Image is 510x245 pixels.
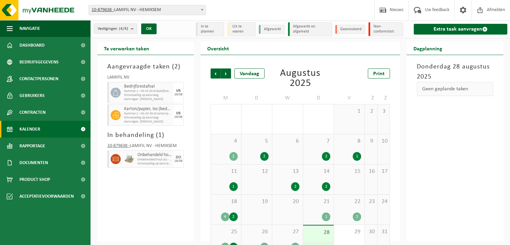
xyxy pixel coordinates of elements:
span: 10-879638 - LAMIFIL NV - HEMIKSEM [89,5,206,15]
span: Aanvrager: [PERSON_NAME] [124,97,172,101]
button: Vestigingen(4/4) [94,23,137,34]
td: W [272,92,303,104]
h2: Overzicht [201,42,236,55]
span: Onbehandeld hout (A) - palletten [137,158,172,162]
span: 23 [368,198,374,205]
span: Volgende [221,68,231,79]
span: 26 [245,228,269,236]
button: OK [141,23,157,34]
div: 29/08 [174,93,182,96]
span: 21 [306,198,330,205]
a: Extra taak aanvragen [414,24,507,35]
li: Geannuleerd [335,25,365,34]
div: 2 [229,152,238,161]
span: 17 [381,168,387,175]
li: Uit te voeren [227,22,256,36]
span: 15 [337,168,361,175]
span: Nummer 1 - HK-XC 30-G bedrijfsrestafval [124,89,172,93]
a: Print [368,68,390,79]
div: DO [176,155,181,159]
div: 1 [322,212,330,221]
span: Omwisseling op aanvraag [124,93,172,97]
div: 1 [229,182,238,191]
span: 28 [306,229,330,236]
span: Print [373,71,385,77]
tcxspan: Call 10-879638 - via 3CX [107,143,130,148]
span: Navigatie [19,20,40,37]
span: 10 [381,138,387,145]
div: VR [176,111,181,115]
span: 3 [381,108,387,115]
span: 31 [381,228,387,236]
td: V [334,92,365,104]
span: Karton/papier, los (bedrijven) [124,106,172,112]
span: 5 [245,138,269,145]
div: 2 [260,152,269,161]
div: LAMIFIL NV [107,75,184,82]
span: Onbehandeld hout (A) [137,152,172,158]
count: (4/4) [119,27,128,31]
div: 2 [353,212,361,221]
span: 12 [245,168,269,175]
span: 25 [214,228,238,236]
div: 2 [322,182,330,191]
h2: Dagplanning [407,42,449,55]
td: D [241,92,272,104]
td: D [303,92,334,104]
span: 22 [337,198,361,205]
div: VR [176,89,181,93]
li: Afgewerkt [259,25,285,34]
h3: In behandeling ( ) [107,130,184,140]
span: 30 [368,228,374,236]
img: LP-PA-00000-WDN-11 [124,154,134,164]
span: 29 [337,228,361,236]
div: 2 [291,182,299,191]
div: 2 [322,152,330,161]
tcxspan: Call 10-879638 - via 3CX [92,7,114,12]
span: 24 [381,198,387,205]
span: Product Shop [19,171,50,188]
span: 14 [306,168,330,175]
li: In te plannen [196,22,224,36]
span: 1 [337,108,361,115]
span: 9 [368,138,374,145]
span: 8 [337,138,361,145]
div: 2 [229,212,238,221]
div: Geen geplande taken [417,82,493,96]
span: Gebruikers [19,87,45,104]
span: 4 [214,138,238,145]
span: Contactpersonen [19,70,58,87]
h3: Donderdag 28 augustus 2025 [417,62,493,82]
span: Nummer 2 - HK-XC-30-G karton/papier, los (bedrijven) [124,112,172,116]
span: Vorige [211,68,221,79]
span: 18 [214,198,238,205]
td: Z [378,92,390,104]
div: 28/08 [174,159,182,163]
li: Afgewerkt en afgemeld [288,22,332,36]
span: 7 [306,138,330,145]
div: 4 [221,212,229,221]
h3: Aangevraagde taken ( ) [107,62,184,72]
span: Vestigingen [98,24,128,34]
span: Contracten [19,104,46,121]
span: 2 [174,63,178,70]
span: 13 [276,168,299,175]
span: Dashboard [19,37,45,54]
div: LAMIFIL NV - HEMIKSEM [107,144,184,150]
span: Acceptatievoorwaarden [19,188,74,205]
span: Aanvrager: [PERSON_NAME] [124,120,172,124]
td: Z [365,92,377,104]
div: Augustus 2025 [271,68,329,89]
span: 6 [276,138,299,145]
li: Non-conformiteit [369,22,403,36]
div: Vandaag [234,68,265,79]
div: 1 [353,152,361,161]
span: 19 [245,198,269,205]
span: Bedrijfsgegevens [19,54,59,70]
span: 1 [158,132,162,139]
h2: Te verwerken taken [97,42,156,55]
span: 2 [368,108,374,115]
span: 16 [368,168,374,175]
span: 27 [276,228,299,236]
span: Omwisseling op aanvraag [124,116,172,120]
